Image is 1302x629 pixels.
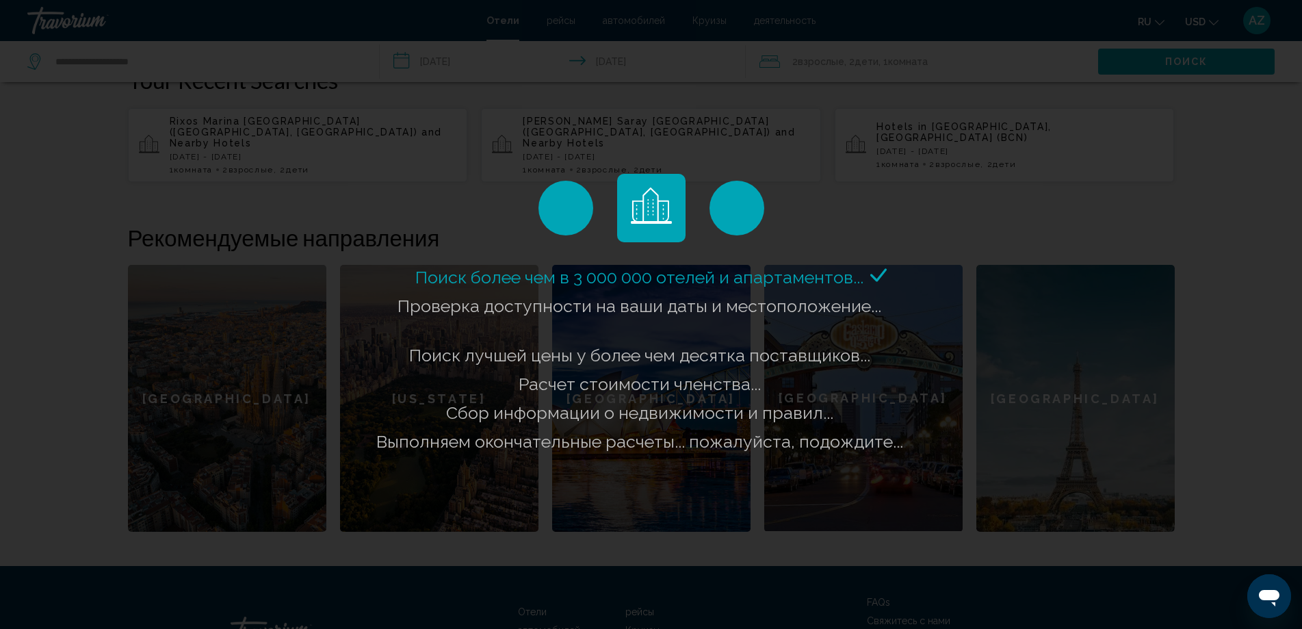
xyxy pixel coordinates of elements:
[398,296,881,316] span: Проверка доступности на ваши даты и местоположение...
[376,431,903,452] span: Выполняем окончательные расчеты... пожалуйста, подождите...
[415,267,863,287] span: Поиск более чем в 3 000 000 отелей и апартаментов...
[446,402,833,423] span: Сбор информации о недвижимости и правил...
[519,374,761,394] span: Расчет стоимости членства...
[1247,574,1291,618] iframe: Кнопка запуска окна обмена сообщениями
[409,345,870,365] span: Поиск лучшей цены у более чем десятка поставщиков...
